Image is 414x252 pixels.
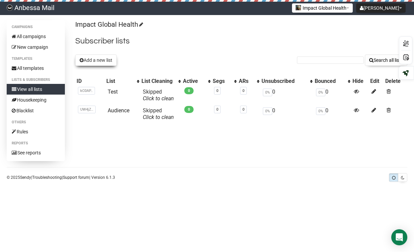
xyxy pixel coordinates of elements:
[391,229,407,245] div: Open Intercom Messenger
[78,106,96,113] span: UW4jZ..
[7,84,65,95] a: View all lists
[296,5,301,10] img: 7.png
[262,78,307,85] div: Unsubscribed
[7,63,65,74] a: All templates
[356,3,406,13] button: [PERSON_NAME]
[316,107,325,115] span: 0%
[20,175,31,180] a: Sendy
[239,78,254,85] div: ARs
[7,105,65,116] a: Blacklist
[351,77,369,86] th: Hide: No sort applied, sorting is disabled
[143,95,174,102] a: Click to clean
[313,105,351,123] td: 0
[143,89,174,102] span: Skipped
[369,77,384,86] th: Edit: No sort applied, sorting is disabled
[7,42,65,52] a: New campaign
[63,175,89,180] a: Support forum
[7,139,65,147] li: Reports
[370,78,383,85] div: Edit
[260,105,313,123] td: 0
[143,107,174,120] span: Skipped
[211,77,237,86] th: Segs: No sort applied, activate to apply an ascending sort
[365,54,407,66] button: Search all lists
[108,107,129,114] a: Audience
[313,77,351,86] th: Bounced: No sort applied, activate to apply an ascending sort
[32,175,62,180] a: Troubleshooting
[292,3,353,13] button: Impact Global Health
[352,78,368,85] div: Hide
[7,23,65,31] li: Campaigns
[237,77,261,86] th: ARs: No sort applied, activate to apply an ascending sort
[183,78,205,85] div: Active
[7,76,65,84] li: Lists & subscribers
[384,77,407,86] th: Delete: No sort applied, sorting is disabled
[108,89,118,95] a: Test
[75,54,117,66] button: Add a new list
[216,89,218,93] a: 0
[242,107,244,112] a: 0
[143,114,174,120] a: Click to clean
[105,77,140,86] th: List: No sort applied, activate to apply an ascending sort
[313,86,351,105] td: 0
[260,77,313,86] th: Unsubscribed: No sort applied, activate to apply an ascending sort
[216,107,218,112] a: 0
[7,55,65,63] li: Templates
[75,20,142,28] a: Impact Global Health
[7,95,65,105] a: Housekeeping
[315,78,344,85] div: Bounced
[263,89,272,96] span: 0%
[213,78,231,85] div: Segs
[77,78,104,85] div: ID
[7,147,65,158] a: See reports
[242,89,244,93] a: 0
[78,87,95,95] span: kC0AP..
[263,107,272,115] span: 0%
[7,5,13,11] img: e4aa14e7ddc095015cacadb13f170a66
[385,78,406,85] div: Delete
[182,77,211,86] th: Active: No sort applied, activate to apply an ascending sort
[7,174,115,181] p: © 2025 | | | Version 6.1.3
[7,31,65,42] a: All campaigns
[184,106,194,113] span: 0
[106,78,133,85] div: List
[75,77,105,86] th: ID: No sort applied, sorting is disabled
[7,118,65,126] li: Others
[260,86,313,105] td: 0
[316,89,325,96] span: 0%
[140,77,182,86] th: List Cleaning: No sort applied, activate to apply an ascending sort
[141,78,175,85] div: List Cleaning
[75,35,407,47] h2: Subscriber lists
[184,87,194,94] span: 0
[7,126,65,137] a: Rules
